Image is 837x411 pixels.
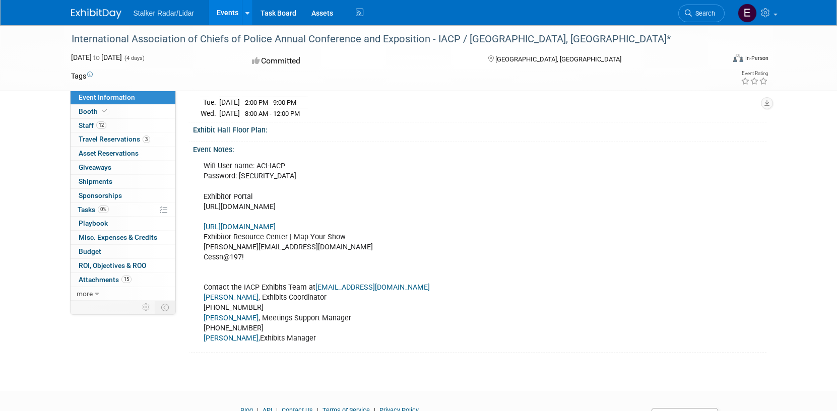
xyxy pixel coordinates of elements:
a: ROI, Objectives & ROO [71,259,175,272]
div: In-Person [745,54,768,62]
span: Attachments [79,276,132,284]
span: Budget [79,247,101,255]
span: Booth [79,107,109,115]
a: Misc. Expenses & Credits [71,231,175,244]
a: Search [678,5,725,22]
a: [PERSON_NAME] [204,314,259,322]
td: Tue. [201,97,219,108]
i: Booth reservation complete [102,108,107,114]
a: Event Information [71,91,175,104]
span: 3 [143,135,150,143]
div: International Association of Chiefs of Police Annual Conference and Exposition - IACP / [GEOGRAPH... [68,30,710,48]
div: Event Rating [741,71,768,76]
a: [PERSON_NAME] [204,293,259,302]
span: Playbook [79,219,108,227]
td: Personalize Event Tab Strip [138,301,155,314]
td: [DATE] [219,97,240,108]
a: Travel Reservations3 [71,132,175,146]
span: to [92,53,101,61]
a: Attachments15 [71,273,175,287]
a: Budget [71,245,175,258]
td: Wed. [201,108,219,118]
span: [DATE] [DATE] [71,53,122,61]
a: Tasks0% [71,203,175,217]
a: Playbook [71,217,175,230]
img: Ember Wildwood [738,4,757,23]
div: Wifi User name: ACI-IACP Password: [SECURITY_DATA] Exhibitor Portal [URL][DOMAIN_NAME] Exhibitor ... [197,156,655,348]
span: 12 [96,121,106,129]
span: (4 days) [123,55,145,61]
span: 8:00 AM - 12:00 PM [245,110,300,117]
a: [PERSON_NAME], [204,334,260,342]
div: Exhibit Hall Floor Plan: [193,122,766,135]
span: Asset Reservations [79,149,139,157]
a: [URL][DOMAIN_NAME] [204,223,276,231]
a: Sponsorships [71,189,175,202]
a: Staff12 [71,119,175,132]
span: ROI, Objectives & ROO [79,261,146,269]
span: Stalker Radar/Lidar [134,9,195,17]
div: Event Notes: [193,142,766,155]
a: Giveaways [71,161,175,174]
a: Booth [71,105,175,118]
span: Giveaways [79,163,111,171]
div: Event Format [665,52,769,67]
td: Toggle Event Tabs [155,301,175,314]
span: 15 [121,276,132,283]
span: Misc. Expenses & Credits [79,233,157,241]
span: Event Information [79,93,135,101]
img: ExhibitDay [71,9,121,19]
a: more [71,287,175,301]
span: Search [692,10,715,17]
span: Travel Reservations [79,135,150,143]
span: [GEOGRAPHIC_DATA], [GEOGRAPHIC_DATA] [495,55,621,63]
img: Format-Inperson.png [733,54,743,62]
a: Asset Reservations [71,147,175,160]
span: Sponsorships [79,191,122,199]
a: Shipments [71,175,175,188]
span: Staff [79,121,106,129]
td: [DATE] [219,108,240,118]
span: Shipments [79,177,112,185]
span: 0% [98,205,109,213]
div: Committed [249,52,472,70]
td: Tags [71,71,93,81]
span: 2:00 PM - 9:00 PM [245,99,296,106]
a: [EMAIL_ADDRESS][DOMAIN_NAME] [315,283,430,292]
span: more [77,290,93,298]
span: Tasks [78,205,109,214]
